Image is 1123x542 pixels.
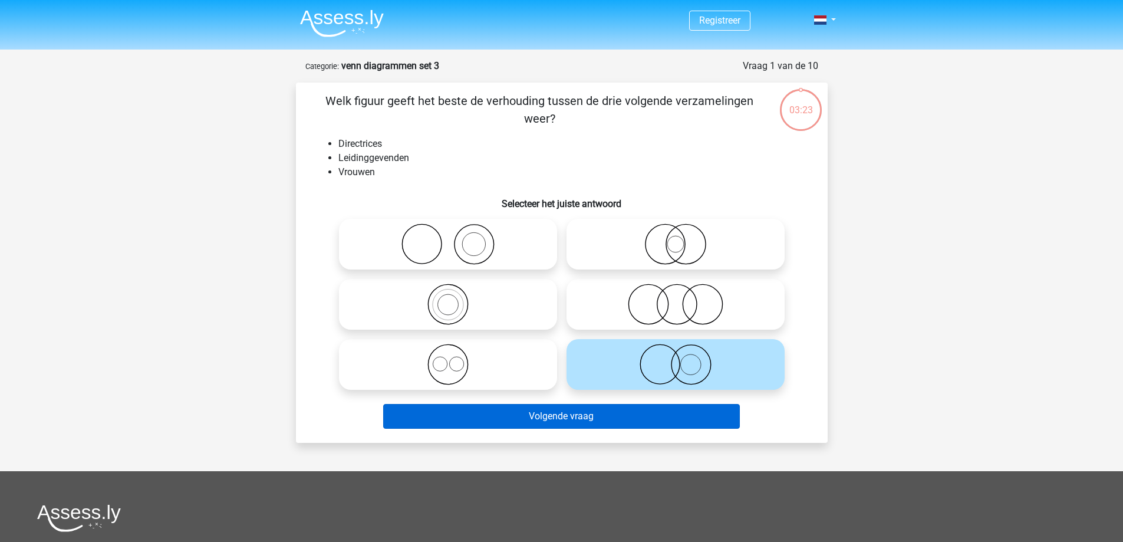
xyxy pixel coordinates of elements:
[315,92,765,127] p: Welk figuur geeft het beste de verhouding tussen de drie volgende verzamelingen weer?
[300,9,384,37] img: Assessly
[338,137,809,151] li: Directrices
[338,151,809,165] li: Leidinggevenden
[315,189,809,209] h6: Selecteer het juiste antwoord
[743,59,818,73] div: Vraag 1 van de 10
[338,165,809,179] li: Vrouwen
[341,60,439,71] strong: venn diagrammen set 3
[779,88,823,117] div: 03:23
[383,404,740,429] button: Volgende vraag
[305,62,339,71] small: Categorie:
[699,15,740,26] a: Registreer
[37,504,121,532] img: Assessly logo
